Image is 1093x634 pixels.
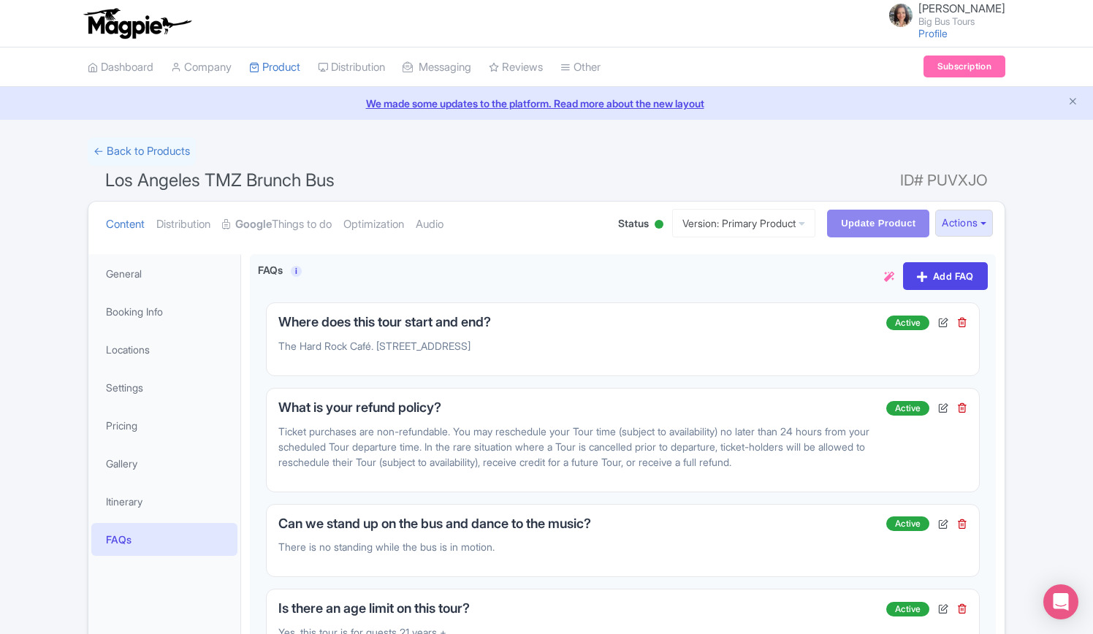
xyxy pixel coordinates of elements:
div: Edit FAQ [938,315,948,330]
div: Delete FAQ [957,400,967,416]
button: Close announcement [1067,94,1078,111]
a: Product [249,47,300,88]
div: Delete FAQ [957,315,967,330]
button: Actions [935,210,993,237]
a: [PERSON_NAME] Big Bus Tours [880,3,1005,26]
div: Edit FAQ [938,516,948,532]
strong: Google [235,216,272,233]
label: FAQs [258,262,283,278]
a: Optimization [343,202,404,248]
img: logo-ab69f6fb50320c5b225c76a69d11143b.png [80,7,194,39]
a: Version: Primary Product [672,209,815,237]
div: Edit FAQ [938,400,948,416]
div: Active [652,214,666,237]
a: Gallery [91,447,237,480]
a: Profile [918,27,948,39]
a: ← Back to Products [88,137,196,166]
div: Edit FAQ [938,601,948,616]
span: ID# PUVXJO [900,166,988,195]
div: Delete FAQ [957,516,967,532]
span: Active [886,516,929,531]
a: Content [106,202,145,248]
span: [PERSON_NAME] [918,1,1005,15]
a: Settings [91,371,237,404]
a: Locations [91,333,237,366]
a: General [91,257,237,290]
a: FAQs [91,523,237,556]
a: Distribution [156,202,210,248]
a: Other [560,47,601,88]
a: Pricing [91,409,237,442]
span: Active [886,602,929,616]
small: Big Bus Tours [918,17,1005,26]
a: Reviews [489,47,543,88]
h5: Where does this tour start and end? [278,315,874,329]
div: Open Intercom Messenger [1043,584,1078,619]
a: Distribution [318,47,385,88]
a: Audio [416,202,443,248]
p: Ticket purchases are non-refundable. You may reschedule your Tour time (subject to availability) ... [278,424,874,470]
input: Update Product [827,210,929,237]
a: Dashboard [88,47,153,88]
a: Messaging [403,47,471,88]
p: The Hard Rock Café. [STREET_ADDRESS] [278,338,874,354]
h5: Can we stand up on the bus and dance to the music? [278,516,874,531]
a: i [291,266,302,277]
span: Los Angeles TMZ Brunch Bus [105,169,335,191]
a: Company [171,47,232,88]
a: GoogleThings to do [222,202,332,248]
a: Itinerary [91,485,237,518]
p: There is no standing while the bus is in motion. [278,539,874,554]
a: We made some updates to the platform. Read more about the new layout [9,96,1084,111]
div: Delete FAQ [957,601,967,616]
a: Subscription [923,56,1005,77]
a: Add FAQ [903,262,988,290]
span: Active [886,401,929,416]
span: Status [618,215,649,231]
span: Active [886,316,929,330]
h5: Is there an age limit on this tour? [278,601,874,616]
img: jfp7o2nd6rbrsspqilhl.jpg [889,4,913,27]
a: Booking Info [91,295,237,328]
h5: What is your refund policy? [278,400,874,415]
